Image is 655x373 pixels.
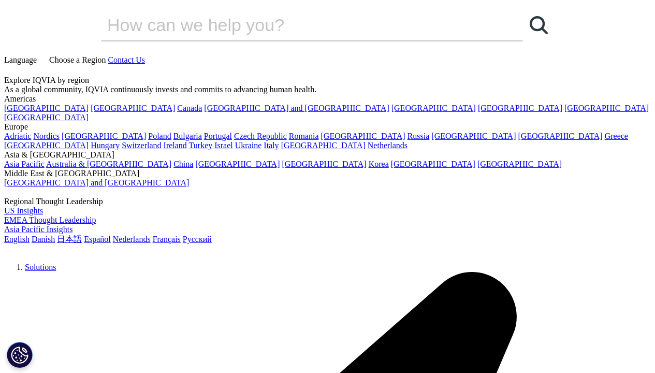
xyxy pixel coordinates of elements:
a: Portugal [204,132,232,140]
a: [GEOGRAPHIC_DATA] [431,132,516,140]
a: Canada [177,104,202,112]
a: Bulgaria [173,132,202,140]
a: [GEOGRAPHIC_DATA] [4,141,89,150]
a: [GEOGRAPHIC_DATA] [4,104,89,112]
a: Nederlands [113,235,151,243]
a: Русский [183,235,212,243]
a: Français [153,235,181,243]
div: Regional Thought Leadership [4,197,651,206]
a: [GEOGRAPHIC_DATA] [195,160,280,168]
a: Español [84,235,111,243]
a: [GEOGRAPHIC_DATA] [91,104,175,112]
span: Choose a Region [49,55,106,64]
div: Europe [4,122,651,132]
div: Americas [4,94,651,104]
a: Greece [605,132,628,140]
a: Hungary [91,141,120,150]
a: Poland [148,132,171,140]
a: EMEA Thought Leadership [4,216,96,224]
a: Ireland [164,141,187,150]
a: [GEOGRAPHIC_DATA] [478,104,562,112]
a: Switzerland [122,141,161,150]
a: Romania [289,132,319,140]
a: [GEOGRAPHIC_DATA] [321,132,405,140]
a: Ukraine [235,141,262,150]
svg: Search [530,16,548,34]
a: 日本語 [57,235,82,243]
a: [GEOGRAPHIC_DATA] [62,132,146,140]
a: Australia & [GEOGRAPHIC_DATA] [46,160,171,168]
a: Contact Us [108,55,145,64]
a: Italy [264,141,279,150]
div: Asia & [GEOGRAPHIC_DATA] [4,150,651,160]
a: Israel [214,141,233,150]
a: Asia Pacific [4,160,45,168]
div: As a global community, IQVIA continuously invests and commits to advancing human health. [4,85,651,94]
a: [GEOGRAPHIC_DATA] [564,104,649,112]
a: [GEOGRAPHIC_DATA] [391,160,475,168]
a: English [4,235,30,243]
a: [GEOGRAPHIC_DATA] [4,113,89,122]
a: Turkey [189,141,213,150]
input: Search [101,9,493,40]
span: Language [4,55,37,64]
div: Middle East & [GEOGRAPHIC_DATA] [4,169,651,178]
a: Asia Pacific Insights [4,225,72,234]
a: Danish [32,235,55,243]
a: [GEOGRAPHIC_DATA] [282,160,367,168]
a: [GEOGRAPHIC_DATA] and [GEOGRAPHIC_DATA] [4,178,189,187]
div: Explore IQVIA by region [4,76,651,85]
a: Czech Republic [234,132,287,140]
a: [GEOGRAPHIC_DATA] [281,141,366,150]
a: Russia [407,132,430,140]
a: US Insights [4,206,43,215]
a: [GEOGRAPHIC_DATA] [391,104,476,112]
a: [GEOGRAPHIC_DATA] [518,132,603,140]
a: Search [523,9,554,40]
a: Netherlands [368,141,407,150]
button: Cookies Settings [7,342,33,368]
a: Adriatic [4,132,31,140]
a: [GEOGRAPHIC_DATA] [477,160,562,168]
a: [GEOGRAPHIC_DATA] and [GEOGRAPHIC_DATA] [204,104,389,112]
a: China [173,160,193,168]
a: Korea [369,160,389,168]
a: Solutions [25,263,56,271]
a: Nordics [33,132,60,140]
